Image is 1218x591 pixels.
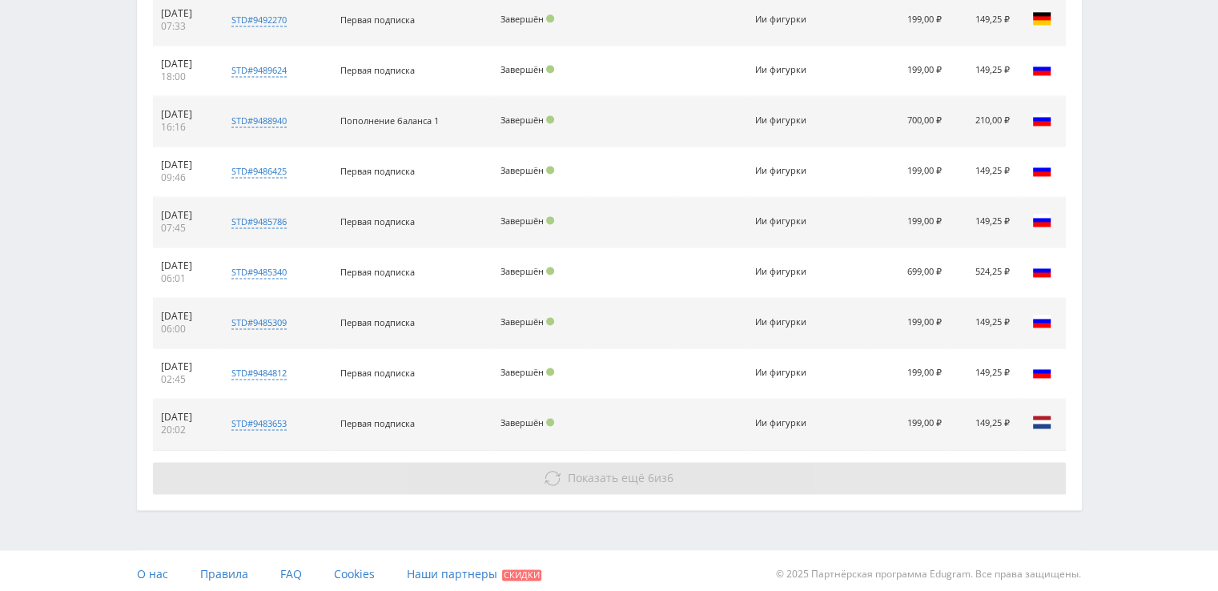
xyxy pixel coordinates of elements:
img: rus.png [1032,59,1051,78]
div: std#9485340 [231,266,287,279]
span: Завершён [500,13,544,25]
div: 06:00 [161,323,209,336]
span: 6 [648,470,654,485]
div: Ии фигурки [755,267,827,277]
td: 199,00 ₽ [866,399,950,449]
span: Завершён [500,164,544,176]
span: Первая подписка [340,417,415,429]
div: std#9485309 [231,316,287,329]
img: rus.png [1032,362,1051,381]
span: Показать ещё [568,470,645,485]
div: [DATE] [161,209,209,222]
img: rus.png [1032,312,1051,331]
span: Первая подписка [340,64,415,76]
span: Пополнение баланса 1 [340,115,439,127]
div: [DATE] [161,411,209,424]
span: Первая подписка [340,165,415,177]
td: 149,25 ₽ [949,298,1017,348]
span: Наши партнеры [407,566,497,581]
div: std#9489624 [231,64,287,77]
span: Подтвержден [546,368,554,376]
div: Ии фигурки [755,115,827,126]
div: 18:00 [161,70,209,83]
span: Подтвержден [546,216,554,224]
div: 09:46 [161,171,209,184]
div: 07:45 [161,222,209,235]
span: Завершён [500,265,544,277]
div: 20:02 [161,424,209,436]
img: rus.png [1032,110,1051,129]
img: rus.png [1032,160,1051,179]
div: [DATE] [161,58,209,70]
div: [DATE] [161,159,209,171]
span: Подтвержден [546,418,554,426]
div: 02:45 [161,373,209,386]
td: 524,25 ₽ [949,247,1017,298]
div: [DATE] [161,360,209,373]
td: 149,25 ₽ [949,147,1017,197]
div: [DATE] [161,310,209,323]
div: Ии фигурки [755,65,827,75]
div: [DATE] [161,108,209,121]
img: rus.png [1032,211,1051,230]
div: [DATE] [161,259,209,272]
td: 199,00 ₽ [866,46,950,96]
img: deu.png [1032,9,1051,28]
span: Скидки [502,569,541,581]
div: 06:01 [161,272,209,285]
span: Подтвержден [546,267,554,275]
span: Подтвержден [546,317,554,325]
div: std#9483653 [231,417,287,430]
div: 16:16 [161,121,209,134]
td: 149,25 ₽ [949,348,1017,399]
div: [DATE] [161,7,209,20]
td: 699,00 ₽ [866,247,950,298]
img: nld.png [1032,412,1051,432]
td: 199,00 ₽ [866,348,950,399]
td: 149,25 ₽ [949,197,1017,247]
td: 199,00 ₽ [866,147,950,197]
img: rus.png [1032,261,1051,280]
span: Cookies [334,566,375,581]
span: Подтвержден [546,115,554,123]
span: Первая подписка [340,14,415,26]
span: Завершён [500,416,544,428]
span: 6 [667,470,673,485]
div: 07:33 [161,20,209,33]
div: std#9492270 [231,14,287,26]
td: 700,00 ₽ [866,96,950,147]
div: Ии фигурки [755,166,827,176]
div: std#9488940 [231,115,287,127]
span: FAQ [280,566,302,581]
span: Завершён [500,215,544,227]
div: Ии фигурки [755,418,827,428]
span: Завершён [500,63,544,75]
span: Первая подписка [340,367,415,379]
span: Подтвержден [546,166,554,174]
span: Завершён [500,366,544,378]
span: Первая подписка [340,316,415,328]
button: Показать ещё 6из6 [153,462,1066,494]
div: Ии фигурки [755,14,827,25]
td: 149,25 ₽ [949,399,1017,449]
div: std#9486425 [231,165,287,178]
span: Первая подписка [340,215,415,227]
span: Завершён [500,114,544,126]
div: Ии фигурки [755,317,827,328]
div: Ии фигурки [755,216,827,227]
div: Ии фигурки [755,368,827,378]
span: Первая подписка [340,266,415,278]
td: 199,00 ₽ [866,197,950,247]
span: О нас [137,566,168,581]
span: Правила [200,566,248,581]
div: std#9484812 [231,367,287,380]
td: 149,25 ₽ [949,46,1017,96]
td: 210,00 ₽ [949,96,1017,147]
td: 199,00 ₽ [866,298,950,348]
span: Подтвержден [546,65,554,73]
span: из [568,470,673,485]
span: Завершён [500,316,544,328]
div: std#9485786 [231,215,287,228]
span: Подтвержден [546,14,554,22]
